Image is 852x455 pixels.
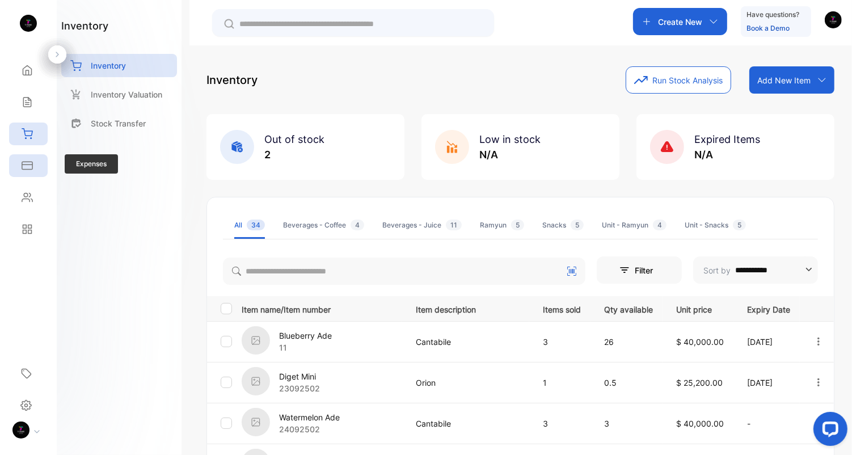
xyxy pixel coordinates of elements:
[279,423,340,435] p: 24092502
[543,336,581,348] p: 3
[416,301,520,315] p: Item description
[804,407,852,455] iframe: LiveChat chat widget
[733,220,746,230] span: 5
[264,147,324,162] p: 2
[747,336,790,348] p: [DATE]
[746,24,790,32] a: Book a Demo
[653,220,667,230] span: 4
[658,16,702,28] p: Create New
[264,133,324,145] span: Out of stock
[65,154,118,174] span: Expenses
[382,220,462,230] div: Beverages - Juice
[234,220,265,230] div: All
[61,112,177,135] a: Stock Transfer
[626,66,731,94] button: Run Stock Analysis
[20,15,37,32] img: logo
[694,147,760,162] p: N/A
[247,220,265,230] span: 34
[747,301,790,315] p: Expiry Date
[479,147,541,162] p: N/A
[12,422,29,439] img: profile
[825,8,842,35] button: avatar
[242,326,270,355] img: item
[676,337,724,347] span: $ 40,000.00
[543,418,581,429] p: 3
[61,54,177,77] a: Inventory
[479,133,541,145] span: Low in stock
[446,220,462,230] span: 11
[91,60,126,71] p: Inventory
[685,220,746,230] div: Unit - Snacks
[279,342,332,353] p: 11
[703,264,731,276] p: Sort by
[279,370,320,382] p: Diget Mini
[283,220,364,230] div: Beverages - Coffee
[757,74,811,86] p: Add New Item
[206,71,258,89] p: Inventory
[416,418,520,429] p: Cantabile
[676,378,723,387] span: $ 25,200.00
[676,301,724,315] p: Unit price
[747,418,790,429] p: -
[542,220,584,230] div: Snacks
[604,301,653,315] p: Qty available
[604,336,653,348] p: 26
[633,8,727,35] button: Create New
[91,117,146,129] p: Stock Transfer
[693,256,818,284] button: Sort by
[416,377,520,389] p: Orion
[571,220,584,230] span: 5
[604,418,653,429] p: 3
[825,11,842,28] img: avatar
[242,367,270,395] img: item
[242,301,402,315] p: Item name/Item number
[747,377,790,389] p: [DATE]
[279,411,340,423] p: Watermelon Ade
[91,89,162,100] p: Inventory Valuation
[61,18,108,33] h1: inventory
[604,377,653,389] p: 0.5
[511,220,524,230] span: 5
[694,133,760,145] span: Expired Items
[543,377,581,389] p: 1
[279,382,320,394] p: 23092502
[480,220,524,230] div: Ramyun
[416,336,520,348] p: Cantabile
[746,9,799,20] p: Have questions?
[602,220,667,230] div: Unit - Ramyun
[676,419,724,428] span: $ 40,000.00
[242,408,270,436] img: item
[543,301,581,315] p: Items sold
[279,330,332,342] p: Blueberry Ade
[351,220,364,230] span: 4
[61,83,177,106] a: Inventory Valuation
